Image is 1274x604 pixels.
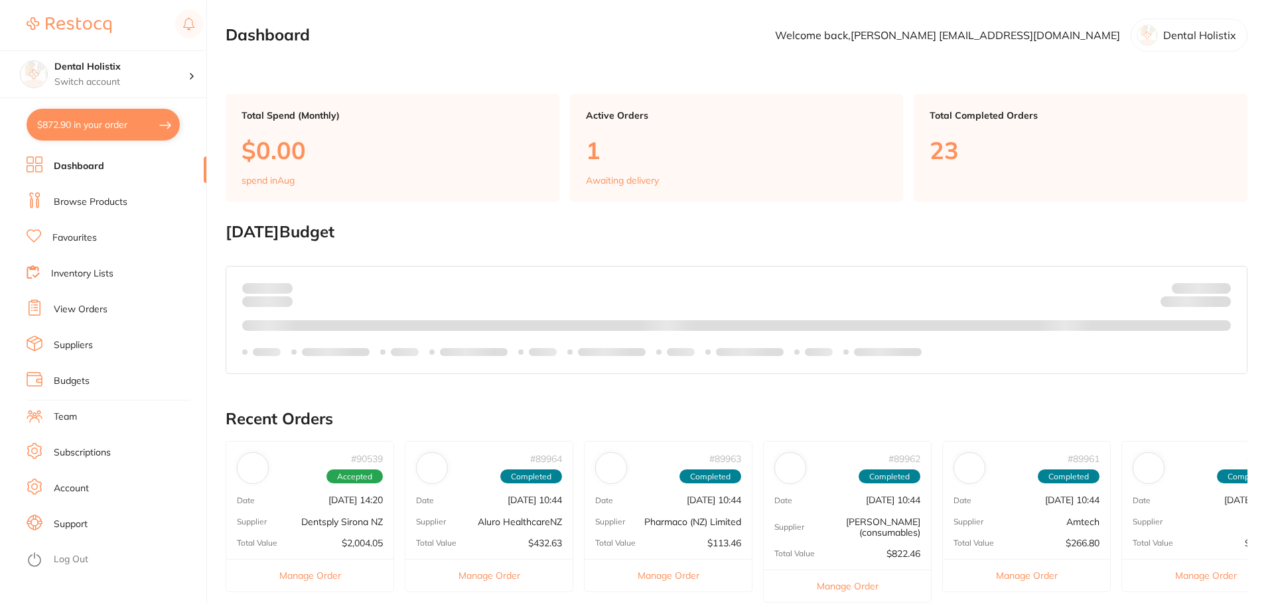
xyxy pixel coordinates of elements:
[416,517,446,526] p: Supplier
[1133,517,1163,526] p: Supplier
[774,549,815,558] p: Total Value
[1045,495,1099,505] p: [DATE] 10:44
[54,196,127,209] a: Browse Products
[54,553,88,566] a: Log Out
[328,495,383,505] p: [DATE] 14:20
[51,267,113,280] a: Inventory Lists
[528,538,562,548] p: $432.63
[342,538,383,548] p: $2,004.05
[27,10,111,40] a: Restocq Logo
[226,410,1247,428] h2: Recent Orders
[888,453,920,464] p: # 89962
[1136,455,1161,481] img: Oraltec
[419,455,445,481] img: Aluro HealthcareNZ
[405,559,573,591] button: Manage Order
[1133,496,1151,505] p: Date
[667,347,695,357] p: Labels
[774,522,804,532] p: Supplier
[854,347,922,357] p: Labels extended
[585,559,752,591] button: Manage Order
[886,548,920,559] p: $822.46
[775,29,1120,41] p: Welcome back, [PERSON_NAME] [EMAIL_ADDRESS][DOMAIN_NAME]
[1038,469,1099,484] span: Completed
[930,110,1232,121] p: Total Completed Orders
[226,559,393,591] button: Manage Order
[54,339,93,352] a: Suppliers
[242,282,293,293] p: Spent:
[27,109,180,141] button: $872.90 in your order
[237,517,267,526] p: Supplier
[416,496,434,505] p: Date
[1066,516,1099,527] p: Amtech
[595,517,625,526] p: Supplier
[1163,29,1236,41] p: Dental Holistix
[578,347,646,357] p: Labels extended
[586,137,888,164] p: 1
[1208,298,1231,310] strong: $0.00
[954,496,971,505] p: Date
[226,26,310,44] h2: Dashboard
[21,61,47,88] img: Dental Holistix
[1205,282,1231,294] strong: $NaN
[440,347,508,357] p: Labels extended
[52,231,97,245] a: Favourites
[500,469,562,484] span: Completed
[943,559,1110,591] button: Manage Order
[570,94,904,202] a: Active Orders1Awaiting delivery
[226,223,1247,241] h2: [DATE] Budget
[930,137,1232,164] p: 23
[27,17,111,33] img: Restocq Logo
[957,455,982,481] img: Amtech
[866,495,920,505] p: [DATE] 10:44
[709,453,741,464] p: # 89963
[805,347,833,357] p: Labels
[240,455,265,481] img: Dentsply Sirona NZ
[716,347,784,357] p: Labels extended
[242,175,295,186] p: spend in Aug
[804,516,920,538] p: [PERSON_NAME] (consumables)
[242,110,543,121] p: Total Spend (Monthly)
[54,482,89,495] a: Account
[301,516,383,527] p: Dentsply Sirona NZ
[586,175,659,186] p: Awaiting delivery
[1068,453,1099,464] p: # 89961
[351,453,383,464] p: # 90539
[687,495,741,505] p: [DATE] 10:44
[764,570,931,602] button: Manage Order
[237,538,277,548] p: Total Value
[237,496,255,505] p: Date
[954,517,983,526] p: Supplier
[54,446,111,459] a: Subscriptions
[774,496,792,505] p: Date
[599,455,624,481] img: Pharmaco (NZ) Limited
[478,516,562,527] p: Aluro HealthcareNZ
[859,469,920,484] span: Completed
[54,303,107,316] a: View Orders
[914,94,1247,202] a: Total Completed Orders23
[253,347,281,357] p: Labels
[529,347,557,357] p: Labels
[269,282,293,294] strong: $0.00
[586,110,888,121] p: Active Orders
[54,76,188,89] p: Switch account
[954,538,994,548] p: Total Value
[530,453,562,464] p: # 89964
[242,294,293,310] p: month
[54,375,90,388] a: Budgets
[1161,294,1231,310] p: Remaining:
[1133,538,1173,548] p: Total Value
[778,455,803,481] img: Henry Schein Halas (consumables)
[1172,282,1231,293] p: Budget:
[595,538,636,548] p: Total Value
[242,137,543,164] p: $0.00
[302,347,370,357] p: Labels extended
[391,347,419,357] p: Labels
[54,410,77,424] a: Team
[644,516,741,527] p: Pharmaco (NZ) Limited
[1066,538,1099,548] p: $266.80
[707,538,741,548] p: $113.46
[416,538,457,548] p: Total Value
[54,518,88,531] a: Support
[54,60,188,74] h4: Dental Holistix
[27,550,202,571] button: Log Out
